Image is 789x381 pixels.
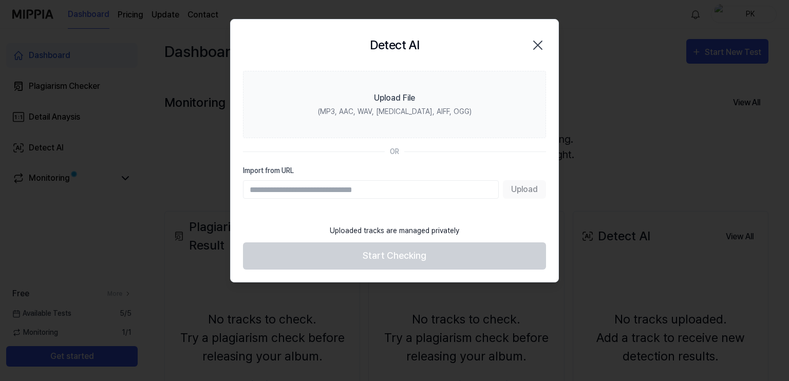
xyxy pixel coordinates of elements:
h2: Detect AI [370,36,420,54]
div: (MP3, AAC, WAV, [MEDICAL_DATA], AIFF, OGG) [318,106,472,117]
div: OR [390,146,399,157]
label: Import from URL [243,165,546,176]
div: Upload File [374,92,415,104]
div: Uploaded tracks are managed privately [324,219,465,242]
